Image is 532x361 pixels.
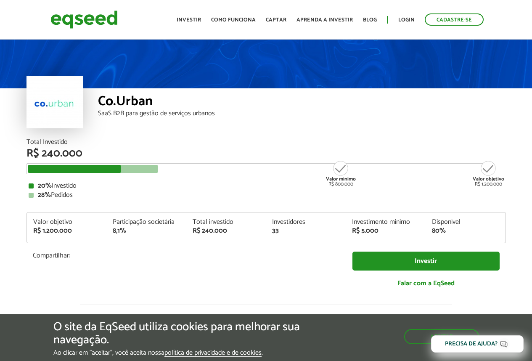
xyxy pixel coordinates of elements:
div: R$ 240.000 [26,148,506,159]
div: R$ 5.000 [352,228,419,234]
div: SaaS B2B para gestão de serviços urbanos [98,110,506,117]
div: R$ 800.000 [325,160,357,187]
div: R$ 1.200.000 [33,228,101,234]
a: Cadastre-se [425,13,484,26]
button: Aceitar [404,329,479,344]
div: Pedidos [29,192,504,199]
strong: 28% [38,189,51,201]
div: 80% [432,228,499,234]
a: Login [398,17,415,23]
div: Total Investido [26,139,506,146]
strong: Valor objetivo [473,175,504,183]
div: Total investido [193,219,260,226]
div: Valor objetivo [33,219,101,226]
a: Captar [266,17,286,23]
a: Investir [352,252,500,271]
div: Co.Urban [98,95,506,110]
strong: Valor mínimo [326,175,356,183]
div: R$ 1.200.000 [473,160,504,187]
div: Participação societária [113,219,180,226]
div: Investido [29,183,504,189]
p: Compartilhar: [33,252,340,260]
strong: 20% [38,180,52,191]
p: Ao clicar em "aceitar", você aceita nossa . [53,349,309,357]
div: 33 [272,228,339,234]
img: EqSeed [50,8,118,31]
div: Investidores [272,219,339,226]
div: 8,1% [113,228,180,234]
a: Investir [177,17,201,23]
a: Como funciona [211,17,256,23]
a: Aprenda a investir [296,17,353,23]
div: Investimento mínimo [352,219,419,226]
div: R$ 240.000 [193,228,260,234]
a: Falar com a EqSeed [352,275,500,292]
a: política de privacidade e de cookies [164,350,262,357]
div: Disponível [432,219,499,226]
a: Blog [363,17,377,23]
h5: O site da EqSeed utiliza cookies para melhorar sua navegação. [53,321,309,347]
